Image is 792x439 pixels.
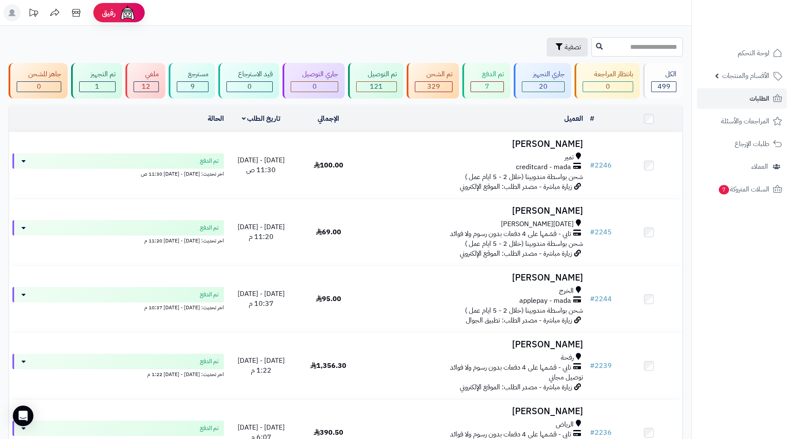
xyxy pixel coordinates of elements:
span: [DATE][PERSON_NAME] [501,219,574,229]
a: طلبات الإرجاع [697,134,787,154]
a: العميل [564,113,583,124]
div: جاري التوصيل [291,69,338,79]
span: شحن بواسطة مندوبينا (خلال 2 - 5 ايام عمل ) [465,239,583,249]
a: #2244 [590,294,612,304]
span: العملاء [751,161,768,173]
a: # [590,113,594,124]
div: 0 [227,82,272,92]
span: تم الدفع [200,424,219,433]
a: جاهز للشحن 0 [7,63,69,99]
div: بانتظار المراجعة [583,69,633,79]
span: 329 [427,81,440,92]
div: الكل [651,69,676,79]
span: creditcard - mada [516,162,571,172]
span: السلات المتروكة [718,183,769,195]
div: Open Intercom Messenger [13,406,33,426]
span: تابي - قسّمها على 4 دفعات بدون رسوم ولا فوائد [450,363,571,373]
a: الطلبات [697,88,787,109]
div: 1 [80,82,115,92]
span: لوحة التحكم [738,47,769,59]
div: جاري التجهيز [522,69,565,79]
span: 0 [37,81,41,92]
span: 95.00 [316,294,341,304]
span: توصيل مجاني [549,372,583,382]
span: # [590,427,595,438]
span: [DATE] - [DATE] 1:22 م [238,355,285,376]
span: 121 [370,81,383,92]
h3: [PERSON_NAME] [366,340,583,349]
a: مسترجع 9 [167,63,217,99]
div: اخر تحديث: [DATE] - [DATE] 11:20 م [12,236,224,245]
span: طلبات الإرجاع [735,138,769,150]
a: تم الشحن 329 [405,63,461,99]
span: 0 [313,81,317,92]
span: # [590,160,595,170]
a: #2239 [590,361,612,371]
a: تم التوصيل 121 [346,63,405,99]
span: 1 [95,81,99,92]
span: تم الدفع [200,157,219,165]
a: جاري التجهيز 20 [512,63,573,99]
span: 12 [142,81,150,92]
a: لوحة التحكم [697,43,787,63]
a: تم التجهيز 1 [69,63,124,99]
span: 390.50 [314,427,343,438]
div: 329 [415,82,452,92]
div: 20 [522,82,565,92]
div: 121 [357,82,396,92]
div: مسترجع [177,69,209,79]
div: قيد الاسترجاع [226,69,273,79]
a: تحديثات المنصة [23,4,44,24]
span: 499 [658,81,670,92]
span: شحن بواسطة مندوبينا (خلال 2 - 5 ايام عمل ) [465,172,583,182]
span: 9 [191,81,195,92]
a: #2245 [590,227,612,237]
h3: [PERSON_NAME] [366,406,583,416]
a: تاريخ الطلب [242,113,281,124]
a: ملغي 12 [124,63,167,99]
span: رفحة [561,353,574,363]
span: 69.00 [316,227,341,237]
div: جاهز للشحن [17,69,61,79]
div: اخر تحديث: [DATE] - [DATE] 11:30 ص [12,169,224,178]
span: [DATE] - [DATE] 10:37 م [238,289,285,309]
span: تم الدفع [200,224,219,232]
span: زيارة مباشرة - مصدر الطلب: تطبيق الجوال [466,315,572,326]
a: جاري التوصيل 0 [281,63,346,99]
span: 7 [485,81,489,92]
span: # [590,294,595,304]
img: ai-face.png [119,4,136,21]
a: الحالة [208,113,224,124]
span: 0 [247,81,252,92]
a: المراجعات والأسئلة [697,111,787,131]
a: #2246 [590,160,612,170]
span: تم الدفع [200,357,219,366]
span: 0 [606,81,610,92]
span: الأقسام والمنتجات [722,70,769,82]
span: الرياض [556,420,574,430]
div: 0 [291,82,338,92]
div: تم الشحن [415,69,453,79]
span: تابي - قسّمها على 4 دفعات بدون رسوم ولا فوائد [450,229,571,239]
div: 0 [583,82,633,92]
img: logo-2.png [734,20,784,38]
span: # [590,227,595,237]
div: 7 [471,82,503,92]
span: زيارة مباشرة - مصدر الطلب: الموقع الإلكتروني [460,248,572,259]
div: اخر تحديث: [DATE] - [DATE] 1:22 م [12,369,224,378]
a: تم الدفع 7 [461,63,512,99]
a: الإجمالي [318,113,339,124]
span: زيارة مباشرة - مصدر الطلب: الموقع الإلكتروني [460,182,572,192]
span: تصفية [565,42,581,52]
span: رفيق [102,8,116,18]
span: زيارة مباشرة - مصدر الطلب: الموقع الإلكتروني [460,382,572,392]
span: # [590,361,595,371]
span: 7 [719,185,729,194]
a: العملاء [697,156,787,177]
div: 0 [17,82,61,92]
a: الكل499 [641,63,685,99]
a: السلات المتروكة7 [697,179,787,200]
span: [DATE] - [DATE] 11:20 م [238,222,285,242]
div: 9 [177,82,208,92]
h3: [PERSON_NAME] [366,139,583,149]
